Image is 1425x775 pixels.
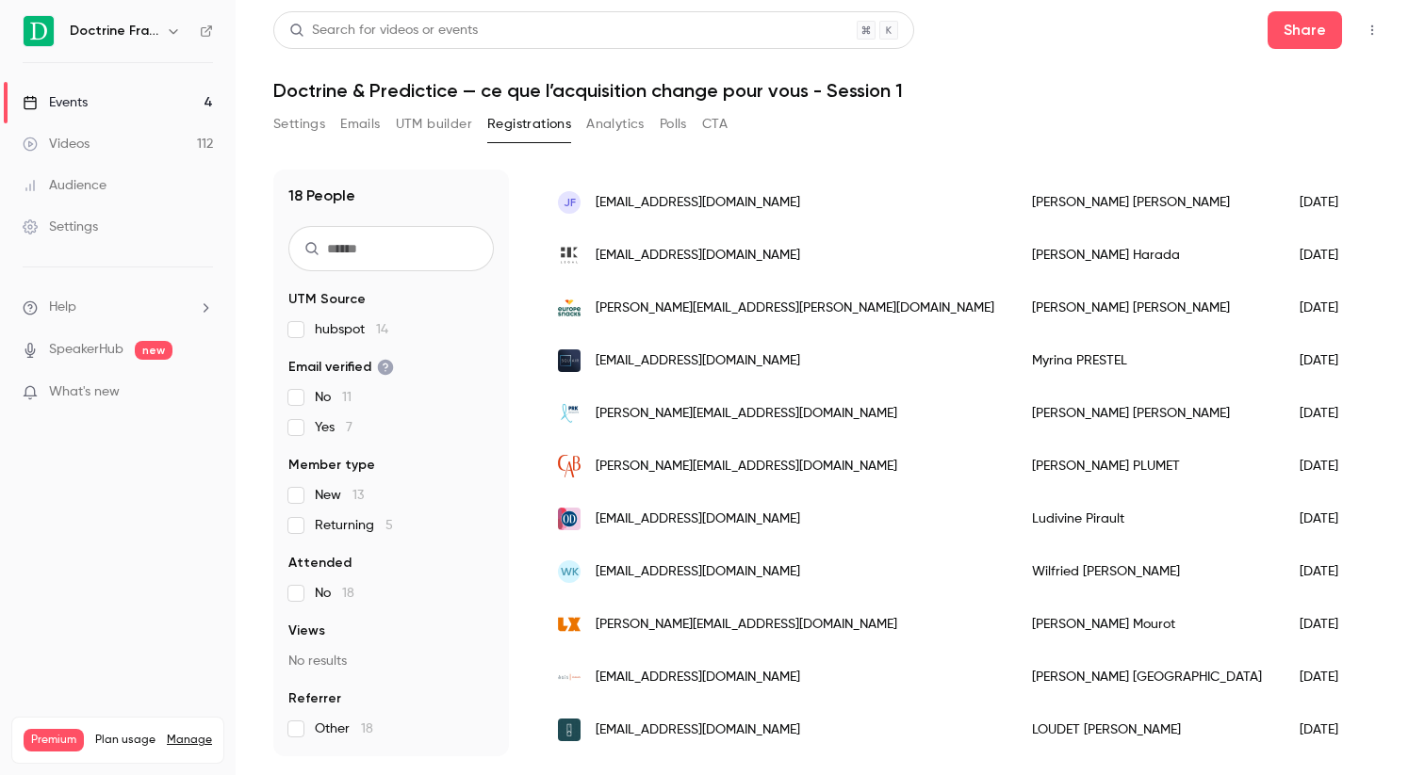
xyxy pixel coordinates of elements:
button: UTM builder [396,109,472,139]
section: facet-groups [288,290,494,738]
span: Help [49,298,76,317]
iframe: Noticeable Trigger [190,384,213,401]
div: [PERSON_NAME] Mourot [1013,598,1281,651]
span: Premium [24,729,84,751]
span: JF [564,194,576,211]
h1: 18 People [288,185,355,207]
button: Analytics [586,109,645,139]
span: [PERSON_NAME][EMAIL_ADDRESS][DOMAIN_NAME] [596,404,897,424]
button: Polls [660,109,687,139]
span: Referrer [288,689,341,708]
button: Share [1268,11,1342,49]
span: WK [561,563,579,580]
span: [EMAIL_ADDRESS][DOMAIN_NAME] [596,720,800,740]
span: Email verified [288,358,394,377]
span: Returning [315,516,393,535]
div: [DATE] [1281,440,1377,492]
span: 18 [361,722,373,735]
span: No [315,584,354,603]
div: LOUDET [PERSON_NAME] [1013,703,1281,756]
span: Other [315,719,373,738]
span: No [315,388,352,407]
span: Member type [288,456,375,475]
span: 14 [376,323,388,336]
span: New [315,486,364,505]
span: 11 [342,391,352,404]
div: [PERSON_NAME] Harada [1013,229,1281,282]
a: SpeakerHub [49,340,123,360]
div: [DATE] [1281,176,1377,229]
div: [PERSON_NAME] [PERSON_NAME] [1013,282,1281,334]
a: Manage [167,733,212,748]
span: Yes [315,418,352,437]
span: [EMAIL_ADDRESS][DOMAIN_NAME] [596,668,800,687]
img: squairlaw.com [558,349,581,372]
span: [EMAIL_ADDRESS][DOMAIN_NAME] [596,193,800,213]
div: Videos [23,135,90,153]
div: Search for videos or events [289,21,478,40]
div: Myrina PRESTEL [1013,334,1281,387]
span: 5 [385,519,393,532]
img: cabassocies.com [558,455,581,477]
div: [DATE] [1281,598,1377,651]
div: Settings [23,218,98,236]
img: agis-avocats.fr [558,666,581,688]
span: 7 [346,421,352,434]
div: Ludivine Pirault [1013,492,1281,545]
img: europesnacks.com [558,297,581,319]
div: [DATE] [1281,334,1377,387]
div: Wilfried [PERSON_NAME] [1013,545,1281,598]
img: hklegal.fr [558,244,581,266]
span: 13 [352,489,364,502]
span: new [135,341,172,360]
div: Audience [23,176,106,195]
img: loudet-avocat.immo [558,718,581,741]
div: [PERSON_NAME] [PERSON_NAME] [1013,387,1281,440]
span: Plan usage [95,733,156,748]
span: [PERSON_NAME][EMAIL_ADDRESS][DOMAIN_NAME] [596,615,897,635]
p: No results [288,652,494,670]
span: Views [288,622,325,640]
li: help-dropdown-opener [23,298,213,317]
span: [EMAIL_ADDRESS][DOMAIN_NAME] [596,246,800,266]
span: 18 [342,587,354,600]
span: UTM Source [288,290,366,309]
img: Doctrine France [24,16,54,46]
h6: Doctrine France [70,22,158,40]
img: lx.legal [558,613,581,636]
span: [EMAIL_ADDRESS][DOMAIN_NAME] [596,351,800,371]
span: hubspot [315,320,388,339]
div: Events [23,93,88,112]
div: [DATE] [1281,545,1377,598]
button: Emails [340,109,380,139]
div: [DATE] [1281,651,1377,703]
div: [DATE] [1281,703,1377,756]
button: Registrations [487,109,571,139]
div: [DATE] [1281,387,1377,440]
div: [PERSON_NAME] [PERSON_NAME] [1013,176,1281,229]
button: CTA [702,109,728,139]
div: [PERSON_NAME] [GEOGRAPHIC_DATA] [1013,651,1281,703]
span: [PERSON_NAME][EMAIL_ADDRESS][PERSON_NAME][DOMAIN_NAME] [596,299,994,318]
span: [EMAIL_ADDRESS][DOMAIN_NAME] [596,509,800,529]
div: [DATE] [1281,229,1377,282]
div: [DATE] [1281,492,1377,545]
div: [PERSON_NAME] PLUMET [1013,440,1281,492]
div: [DATE] [1281,282,1377,334]
h1: Doctrine & Predictice — ce que l’acquisition change pour vous - Session 1 [273,79,1387,102]
span: Attended [288,554,352,573]
span: [EMAIL_ADDRESS][DOMAIN_NAME] [596,562,800,582]
img: prk-avocats.com [558,402,581,425]
button: Settings [273,109,325,139]
span: [PERSON_NAME][EMAIL_ADDRESS][DOMAIN_NAME] [596,457,897,476]
img: ogletreedeakins.com [558,508,581,530]
span: What's new [49,382,120,402]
